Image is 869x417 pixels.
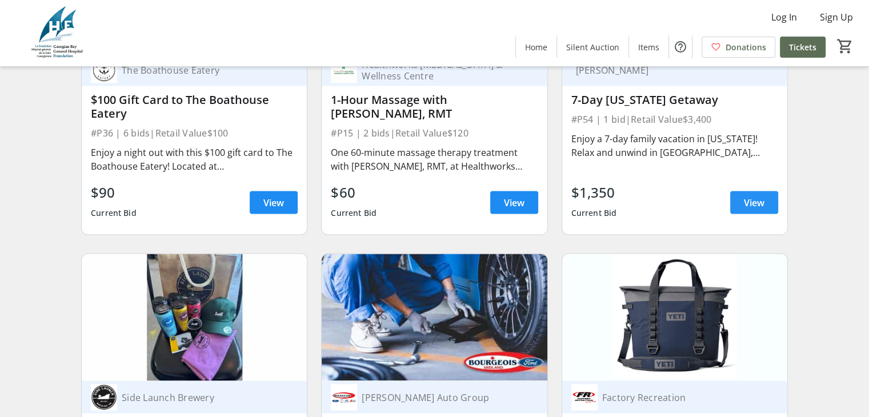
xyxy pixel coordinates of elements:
[571,132,778,159] div: Enjoy a 7-day family vacation in [US_STATE]! Relax and unwind in [GEOGRAPHIC_DATA], nestled upon ...
[571,93,778,107] div: 7-Day [US_STATE] Getaway
[516,37,556,58] a: Home
[263,196,284,210] span: View
[91,203,137,223] div: Current Bid
[331,146,538,173] div: One 60-minute massage therapy treatment with [PERSON_NAME], RMT, at Healthworks [MEDICAL_DATA] & ...
[571,384,598,411] img: Factory Recreation
[490,191,538,214] a: View
[571,111,778,127] div: #P54 | 1 bid | Retail Value $3,400
[638,41,659,53] span: Items
[91,57,117,83] img: The Boathouse Eatery
[91,384,117,411] img: Side Launch Brewery
[669,35,692,58] button: Help
[331,182,377,203] div: $60
[117,65,284,76] div: The Boathouse Eatery
[702,37,775,58] a: Donations
[357,392,524,403] div: [PERSON_NAME] Auto Group
[504,196,524,210] span: View
[7,5,109,62] img: Georgian Bay General Hospital Foundation's Logo
[571,65,764,76] div: [PERSON_NAME]
[357,59,524,82] div: Healthworks [MEDICAL_DATA] & Wellness Centre
[91,93,298,121] div: $100 Gift Card to The Boathouse Eatery
[744,196,764,210] span: View
[762,8,806,26] button: Log In
[331,203,377,223] div: Current Bid
[780,37,826,58] a: Tickets
[789,41,816,53] span: Tickets
[331,384,357,411] img: Bourgeois Auto Group
[835,36,855,57] button: Cart
[91,182,137,203] div: $90
[811,8,862,26] button: Sign Up
[322,254,547,381] img: Full Vehicle Maintenance Package at Bourgeois Motors Ford
[250,191,298,214] a: View
[571,182,617,203] div: $1,350
[571,203,617,223] div: Current Bid
[557,37,628,58] a: Silent Auction
[331,125,538,141] div: #P15 | 2 bids | Retail Value $120
[566,41,619,53] span: Silent Auction
[331,93,538,121] div: 1-Hour Massage with [PERSON_NAME], RMT
[91,146,298,173] div: Enjoy a night out with this $100 gift card to The Boathouse Eatery! Located at [STREET_ADDRESS].
[598,392,764,403] div: Factory Recreation
[726,41,766,53] span: Donations
[91,125,298,141] div: #P36 | 6 bids | Retail Value $100
[525,41,547,53] span: Home
[730,191,778,214] a: View
[771,10,797,24] span: Log In
[629,37,668,58] a: Items
[562,254,787,381] img: Yeti Hopper M30 Soft Cooler
[117,392,284,403] div: Side Launch Brewery
[82,254,307,381] img: Side Launch Brewing Merch + $50 Gift Certificate
[331,57,357,83] img: Healthworks Chiropractic & Wellness Centre
[820,10,853,24] span: Sign Up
